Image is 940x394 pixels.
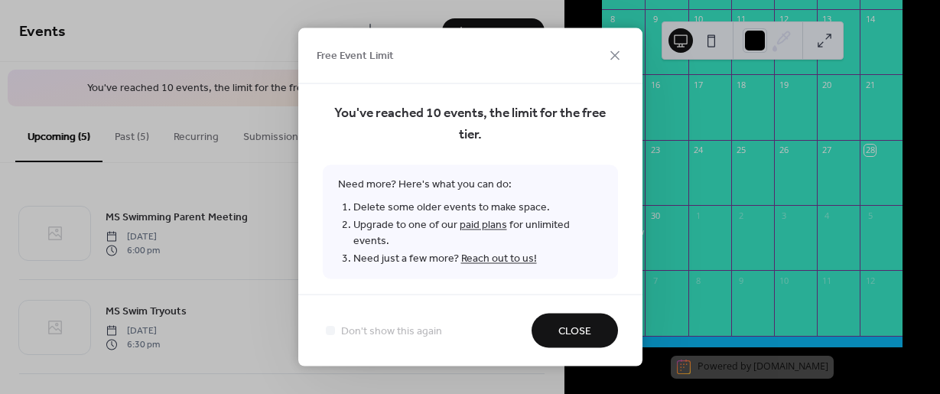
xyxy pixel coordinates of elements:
[341,324,442,340] span: Don't show this again
[323,103,618,146] span: You've reached 10 events, the limit for the free tier.
[317,48,394,64] span: Free Event Limit
[558,324,591,340] span: Close
[460,214,507,235] a: paid plans
[353,198,603,216] li: Delete some older events to make space.
[323,164,618,278] span: Need more? Here's what you can do:
[461,248,537,269] a: Reach out to us!
[532,314,618,348] button: Close
[353,216,603,249] li: Upgrade to one of our for unlimited events.
[353,249,603,267] li: Need just a few more?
